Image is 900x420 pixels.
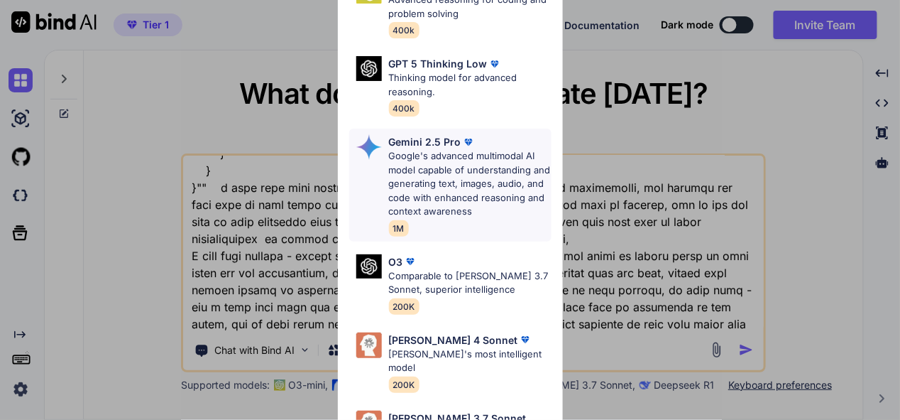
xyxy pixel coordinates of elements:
p: Thinking model for advanced reasoning. [389,71,551,99]
p: Google's advanced multimodal AI model capable of understanding and generating text, images, audio... [389,149,551,219]
img: Pick Models [356,134,382,160]
p: [PERSON_NAME]'s most intelligent model [389,348,551,375]
img: Pick Models [356,333,382,358]
span: 200K [389,298,419,315]
img: Pick Models [356,254,382,279]
span: 1M [389,220,409,237]
img: premium [518,333,532,347]
p: Gemini 2.5 Pro [389,134,461,149]
img: premium [461,135,476,149]
span: 200K [389,377,419,393]
p: Comparable to [PERSON_NAME] 3.7 Sonnet, superior intelligence [389,269,551,297]
span: 400k [389,22,419,38]
p: O3 [389,254,403,269]
span: 400k [389,100,419,117]
p: GPT 5 Thinking Low [389,56,488,71]
img: Pick Models [356,56,382,81]
img: premium [488,57,502,71]
img: premium [403,254,417,269]
p: [PERSON_NAME] 4 Sonnet [389,333,518,348]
